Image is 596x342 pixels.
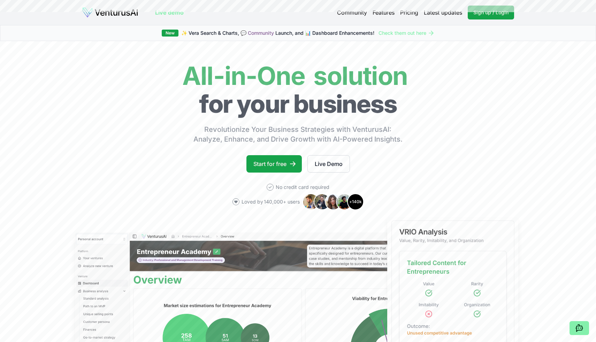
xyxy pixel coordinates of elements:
span: ✨ Vera Search & Charts, 💬 Launch, and 📊 Dashboard Enhancements! [181,30,374,37]
span: Sign up / Login [473,9,509,16]
a: Latest updates [424,8,462,17]
a: Community [248,30,274,36]
img: Avatar 3 [325,193,342,210]
a: Live Demo [307,155,350,173]
img: Avatar 2 [314,193,330,210]
a: Start for free [246,155,302,173]
div: New [162,30,178,37]
a: Pricing [400,8,418,17]
img: Avatar 1 [303,193,319,210]
a: Live demo [155,8,184,17]
a: Sign up / Login [468,6,514,19]
a: Features [373,8,395,17]
a: Community [337,8,367,17]
img: Avatar 4 [336,193,353,210]
a: Check them out here [379,30,435,37]
img: logo [82,7,138,18]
